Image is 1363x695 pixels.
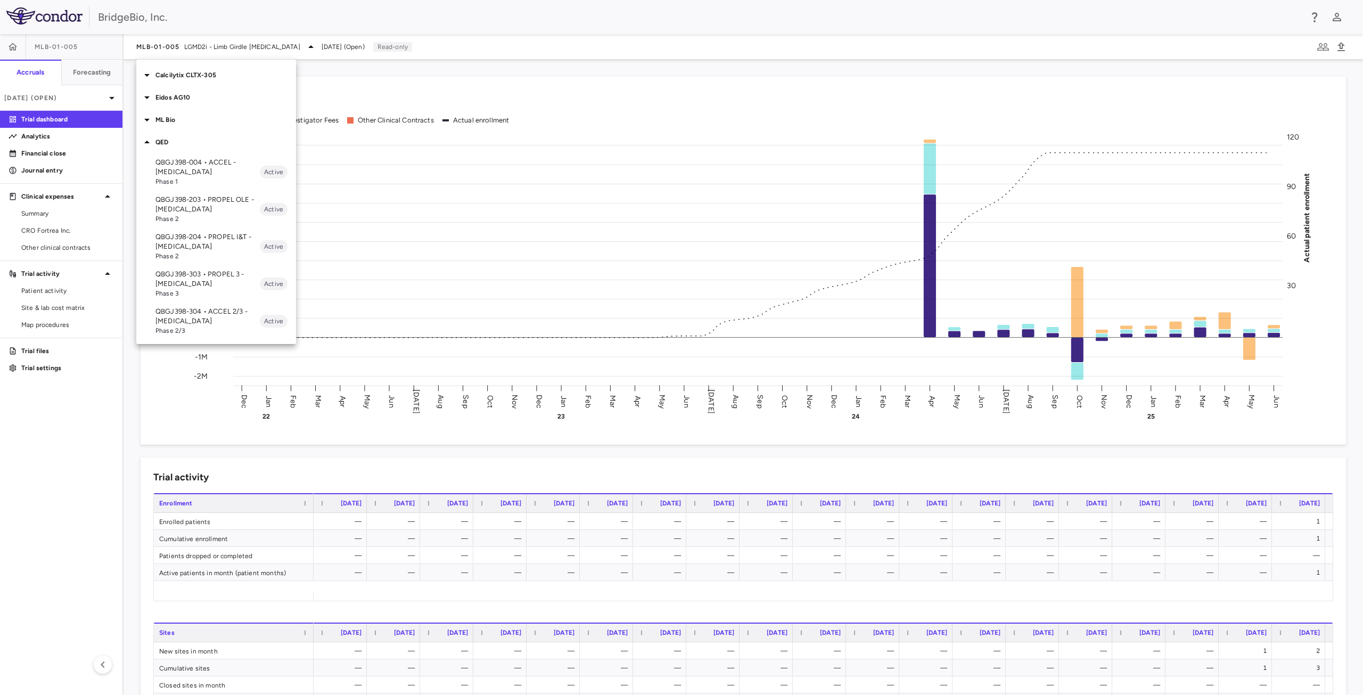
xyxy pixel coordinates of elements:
[136,302,296,340] div: QBGJ398-304 • ACCEL 2/3 - [MEDICAL_DATA]Phase 2/3Active
[136,228,296,265] div: QBGJ398-204 • PROPEL I&T - [MEDICAL_DATA]Phase 2Active
[136,153,296,191] div: QBGJ398-004 • ACCEL - [MEDICAL_DATA]Phase 1Active
[155,70,296,80] p: Calcilytix CLTX-305
[155,269,260,289] p: QBGJ398-303 • PROPEL 3 - [MEDICAL_DATA]
[260,167,288,177] span: Active
[155,326,260,336] span: Phase 2/3
[136,86,296,109] div: Eidos AG10
[260,242,288,251] span: Active
[136,191,296,228] div: QBGJ398-203 • PROPEL OLE - [MEDICAL_DATA]Phase 2Active
[260,316,288,326] span: Active
[155,307,260,326] p: QBGJ398-304 • ACCEL 2/3 - [MEDICAL_DATA]
[155,232,260,251] p: QBGJ398-204 • PROPEL I&T - [MEDICAL_DATA]
[155,93,296,102] p: Eidos AG10
[260,205,288,214] span: Active
[155,251,260,261] span: Phase 2
[136,64,296,86] div: Calcilytix CLTX-305
[155,158,260,177] p: QBGJ398-004 • ACCEL - [MEDICAL_DATA]
[136,265,296,302] div: QBGJ398-303 • PROPEL 3 - [MEDICAL_DATA]Phase 3Active
[155,137,296,147] p: QED
[260,279,288,289] span: Active
[136,131,296,153] div: QED
[155,115,296,125] p: ML Bio
[155,177,260,186] span: Phase 1
[136,109,296,131] div: ML Bio
[155,214,260,224] span: Phase 2
[155,195,260,214] p: QBGJ398-203 • PROPEL OLE - [MEDICAL_DATA]
[155,289,260,298] span: Phase 3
